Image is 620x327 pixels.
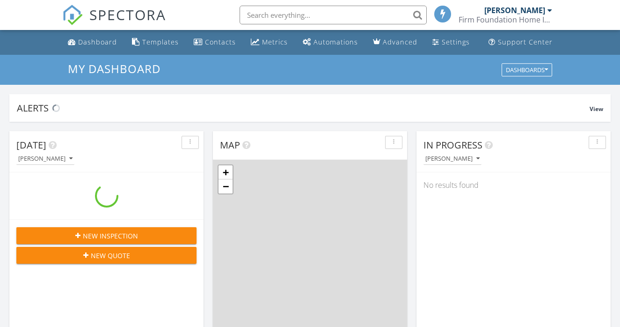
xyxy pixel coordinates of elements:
span: My Dashboard [68,61,160,76]
div: Firm Foundation Home Inspections [459,15,552,24]
button: [PERSON_NAME] [16,153,74,165]
a: Metrics [247,34,292,51]
input: Search everything... [240,6,427,24]
span: New Inspection [83,231,138,241]
img: The Best Home Inspection Software - Spectora [62,5,83,25]
div: No results found [416,172,611,198]
button: Dashboards [502,63,552,76]
div: Dashboards [506,67,548,73]
span: Map [220,139,240,151]
a: Templates [128,34,182,51]
button: New Quote [16,247,197,264]
div: Support Center [498,37,553,46]
a: Contacts [190,34,240,51]
div: Alerts [17,102,590,114]
div: [PERSON_NAME] [425,156,480,162]
a: Zoom out [219,179,233,193]
a: Automations (Basic) [299,34,362,51]
span: View [590,105,603,113]
div: [PERSON_NAME] [18,156,73,162]
a: Support Center [485,34,556,51]
span: In Progress [423,139,482,151]
div: Automations [314,37,358,46]
div: Metrics [262,37,288,46]
a: Settings [429,34,474,51]
div: Settings [442,37,470,46]
a: Advanced [369,34,421,51]
button: [PERSON_NAME] [423,153,481,165]
a: Zoom in [219,165,233,179]
span: SPECTORA [89,5,166,24]
button: New Inspection [16,227,197,244]
a: SPECTORA [62,13,166,32]
div: Templates [142,37,179,46]
div: [PERSON_NAME] [484,6,545,15]
span: New Quote [91,251,130,260]
a: Dashboard [64,34,121,51]
div: Contacts [205,37,236,46]
div: Dashboard [78,37,117,46]
div: Advanced [383,37,417,46]
span: [DATE] [16,139,46,151]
